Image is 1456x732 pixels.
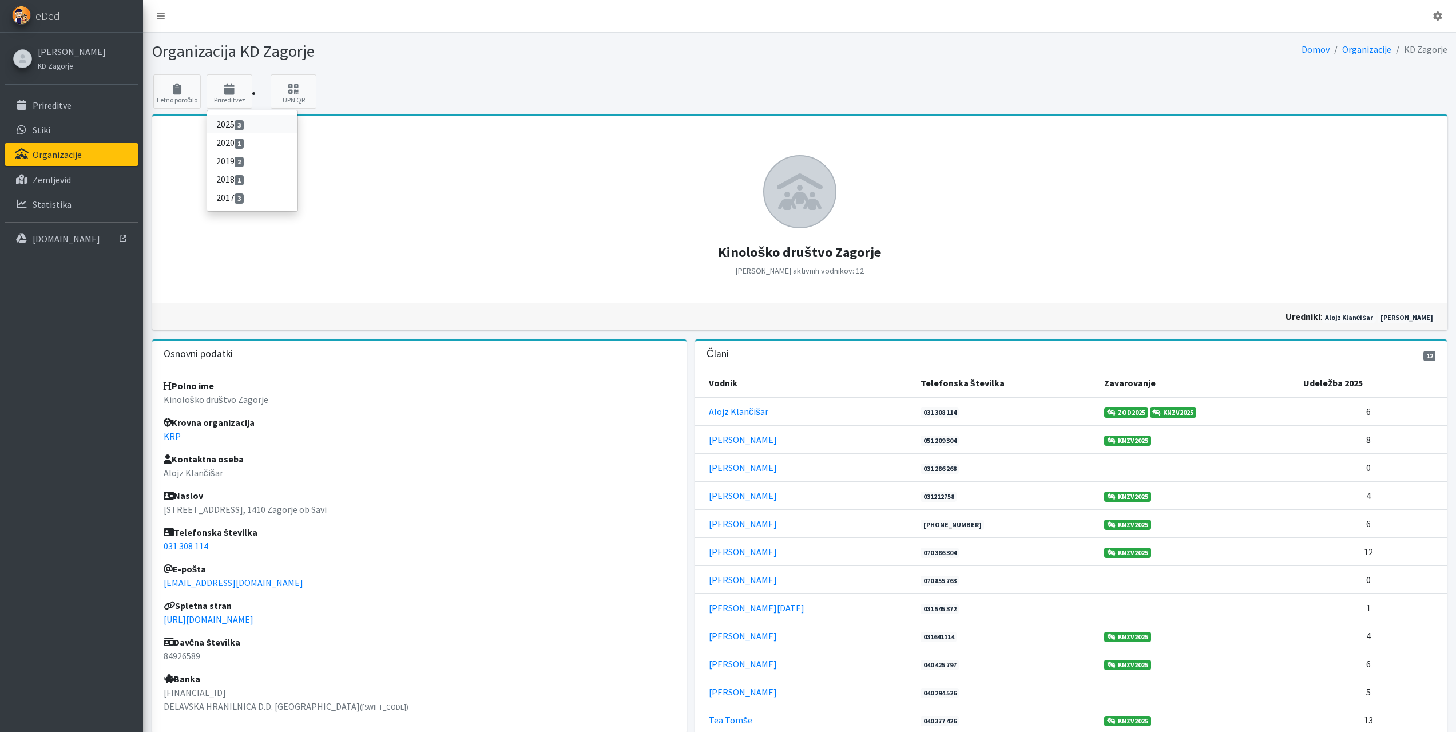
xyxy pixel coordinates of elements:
[921,464,959,474] a: 031 286 268
[164,430,181,442] a: KRP
[1296,481,1447,509] td: 4
[12,6,31,25] img: eDedi
[360,702,408,711] small: ([SWIFT_CODE])
[709,574,777,585] a: [PERSON_NAME]
[1104,436,1151,446] a: KNZV2025
[1296,565,1447,593] td: 0
[5,143,138,166] a: Organizacije
[235,139,244,149] span: 1
[153,74,201,109] a: Letno poročilo
[1296,453,1447,481] td: 0
[1150,407,1197,418] a: KNZV2025
[921,576,959,586] a: 070 855 763
[207,170,297,188] a: 20181
[1104,520,1151,530] a: KNZV2025
[5,94,138,117] a: Prireditve
[1104,632,1151,642] a: KNZV2025
[164,348,233,360] h3: Osnovni podatki
[164,649,676,663] p: 84926589
[1104,716,1151,726] a: KNZV2025
[1097,369,1296,397] th: Zavarovanje
[33,100,72,111] p: Prireditve
[235,193,244,204] span: 3
[921,436,959,446] a: 051 209 304
[1378,312,1436,323] a: [PERSON_NAME]
[709,490,777,501] a: [PERSON_NAME]
[921,548,959,558] a: 070 386 304
[235,120,244,130] span: 3
[921,632,957,642] a: 031641114
[709,518,777,529] a: [PERSON_NAME]
[1302,43,1330,55] a: Domov
[164,380,214,391] strong: Polno ime
[1391,41,1447,58] li: KD Zagorje
[800,310,1441,323] div: :
[1104,492,1151,502] a: KNZV2025
[38,61,73,70] small: KD Zagorje
[921,716,959,726] a: 040 377 426
[164,686,676,713] p: [FINANCIAL_ID] DELAVSKA HRANILNICA D.D. [GEOGRAPHIC_DATA]
[1342,43,1391,55] a: Organizacije
[1296,678,1447,706] td: 5
[164,577,303,588] a: [EMAIL_ADDRESS][DOMAIN_NAME]
[164,527,258,538] strong: Telefonska številka
[709,434,777,445] a: [PERSON_NAME]
[1296,425,1447,453] td: 8
[164,453,244,465] strong: Kontaktna oseba
[164,600,232,611] strong: Spletna stran
[164,466,676,480] p: Alojz Klančišar
[5,118,138,141] a: Stiki
[709,686,777,698] a: [PERSON_NAME]
[235,175,244,185] span: 1
[5,168,138,191] a: Zemljevid
[5,227,138,250] a: [DOMAIN_NAME]
[1104,548,1151,558] a: KNZV2025
[33,233,100,244] p: [DOMAIN_NAME]
[709,546,777,557] a: [PERSON_NAME]
[207,115,297,133] a: 20253
[921,688,959,698] a: 040 294 526
[164,540,208,552] a: 031 308 114
[33,174,71,185] p: Zemljevid
[164,614,253,625] a: [URL][DOMAIN_NAME]
[207,74,252,109] button: Prireditve
[1296,537,1447,565] td: 12
[921,604,959,614] a: 031 545 372
[164,673,200,684] strong: Banka
[709,462,777,473] a: [PERSON_NAME]
[164,563,207,575] strong: E-pošta
[1104,660,1151,670] a: KNZV2025
[709,658,777,670] a: [PERSON_NAME]
[164,417,255,428] strong: Krovna organizacija
[921,520,985,530] a: [PHONE_NUMBER]
[33,149,82,160] p: Organizacije
[152,41,796,61] h1: Organizacija KD Zagorje
[709,630,777,642] a: [PERSON_NAME]
[164,636,241,648] strong: Davčna številka
[1296,397,1447,426] td: 6
[1286,311,1320,322] strong: uredniki
[921,660,959,670] a: 040 425 797
[271,74,316,109] a: UPN QR
[736,266,864,276] small: [PERSON_NAME] aktivnih vodnikov: 12
[164,490,203,501] strong: Naslov
[1296,509,1447,537] td: 6
[709,714,752,726] a: Tea Tomše
[235,157,244,167] span: 2
[1296,650,1447,678] td: 6
[38,45,106,58] a: [PERSON_NAME]
[695,369,914,397] th: Vodnik
[207,133,297,152] a: 20201
[709,602,804,614] a: [PERSON_NAME][DATE]
[207,152,297,170] a: 20192
[718,243,881,261] strong: Kinološko društvo Zagorje
[914,369,1097,397] th: Telefonska številka
[1104,407,1148,418] a: ZOD2025
[1296,622,1447,650] td: 4
[707,348,729,360] h3: Člani
[709,406,768,417] a: Alojz Klančišar
[164,393,676,406] p: Kinološko društvo Zagorje
[1296,369,1447,397] th: Udeležba 2025
[35,7,62,25] span: eDedi
[1423,351,1436,361] span: 12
